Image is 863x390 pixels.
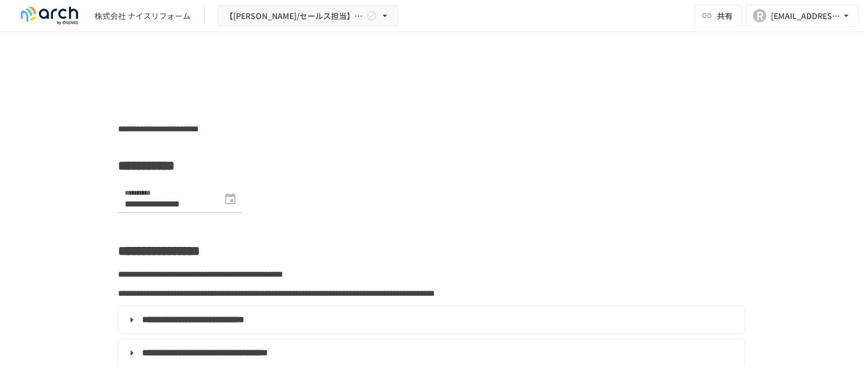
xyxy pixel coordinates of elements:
div: R [753,9,766,22]
button: 【[PERSON_NAME]/セールス担当】株式会社 ナイスリフォーム様_スポットサポート [218,5,398,27]
img: logo-default@2x-9cf2c760.svg [13,7,85,25]
div: 株式会社 ナイスリフォーム [94,10,190,22]
button: 共有 [694,4,742,27]
span: 【[PERSON_NAME]/セールス担当】株式会社 ナイスリフォーム様_スポットサポート [225,9,364,23]
div: [EMAIL_ADDRESS][DOMAIN_NAME] [771,9,841,23]
span: 共有 [717,10,733,22]
button: R[EMAIL_ADDRESS][DOMAIN_NAME] [746,4,859,27]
